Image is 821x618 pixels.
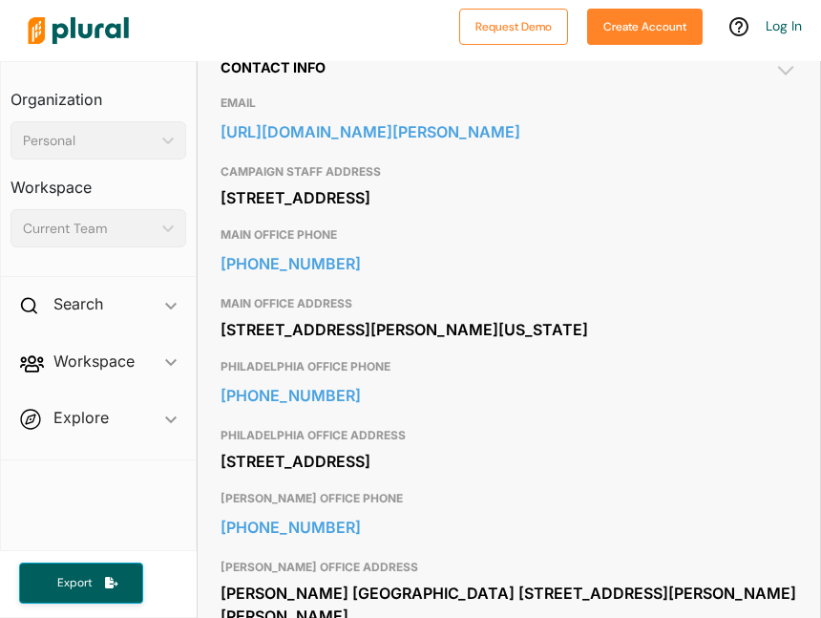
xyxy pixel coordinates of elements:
[766,17,802,34] a: Log In
[221,513,797,542] a: [PHONE_NUMBER]
[221,249,797,278] a: [PHONE_NUMBER]
[221,424,797,447] h3: PHILADELPHIA OFFICE ADDRESS
[221,160,797,183] h3: CAMPAIGN STAFF ADDRESS
[221,355,797,378] h3: PHILADELPHIA OFFICE PHONE
[221,487,797,510] h3: [PERSON_NAME] OFFICE PHONE
[221,292,797,315] h3: MAIN OFFICE ADDRESS
[221,92,797,115] h3: EMAIL
[221,117,797,146] a: [URL][DOMAIN_NAME][PERSON_NAME]
[19,563,143,604] button: Export
[221,224,797,246] h3: MAIN OFFICE PHONE
[221,59,326,75] span: Contact Info
[221,381,797,410] a: [PHONE_NUMBER]
[459,15,568,35] a: Request Demo
[587,15,703,35] a: Create Account
[221,315,797,344] div: [STREET_ADDRESS][PERSON_NAME][US_STATE]
[221,556,797,579] h3: [PERSON_NAME] OFFICE ADDRESS
[44,575,105,591] span: Export
[11,160,186,202] h3: Workspace
[11,72,186,114] h3: Organization
[23,131,155,151] div: Personal
[23,219,155,239] div: Current Team
[459,9,568,45] button: Request Demo
[53,293,103,314] h2: Search
[587,9,703,45] button: Create Account
[221,447,797,476] div: [STREET_ADDRESS]
[221,183,797,212] div: [STREET_ADDRESS]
